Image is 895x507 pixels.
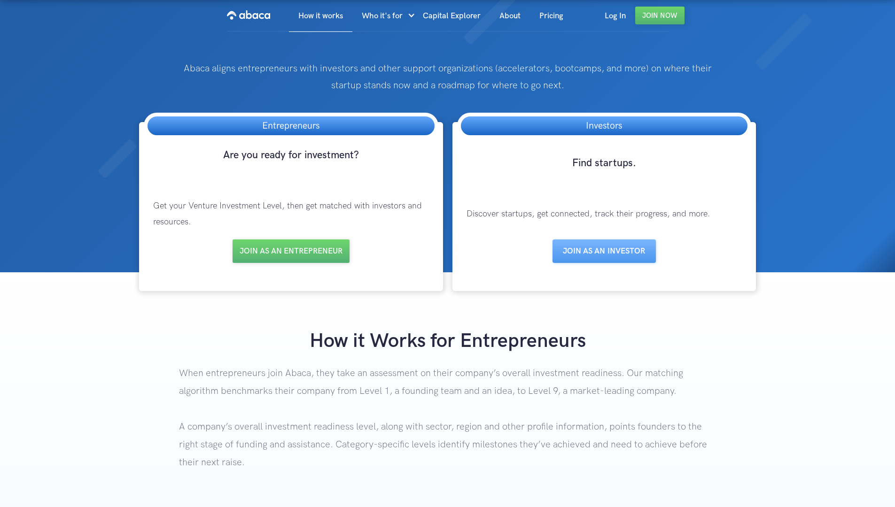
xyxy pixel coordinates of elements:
h3: Investors [576,116,631,135]
img: Abaca logo [227,8,270,23]
p: Discover startups, get connected, track their progress, and more. [457,197,752,231]
a: Join as an entrepreneur [233,239,350,263]
p: Get your Venture Investment Level, then get matched with investors and resources. [144,189,438,239]
h3: Are you ready for investment? [144,148,438,179]
a: Join as aN INVESTOR [553,239,656,263]
p: Abaca aligns entrepreneurs with investors and other support organizations (accelerators, bootcamp... [179,60,716,94]
h3: Entrepreneurs [253,116,329,135]
a: Join Now [635,7,685,24]
h3: Find startups. [457,156,752,187]
strong: How it Works for Entrepreneurs [310,329,586,353]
